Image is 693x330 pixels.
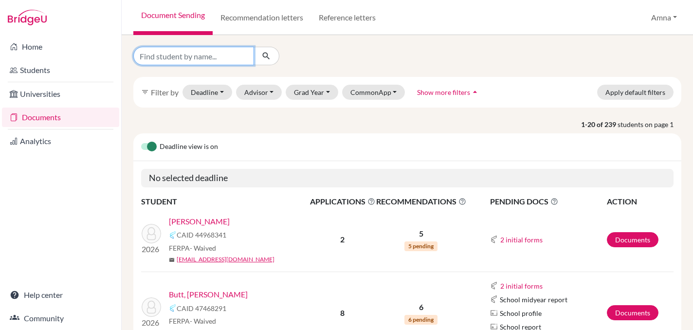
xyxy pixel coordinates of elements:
input: Find student by name... [133,47,254,65]
button: Apply default filters [597,85,674,100]
a: Community [2,309,119,328]
p: 2026 [142,243,161,255]
img: Common App logo [490,282,498,290]
h5: No selected deadline [141,169,674,187]
b: 2 [340,235,345,244]
span: - Waived [190,244,216,252]
span: - Waived [190,317,216,325]
span: APPLICATIONS [310,196,375,207]
a: [PERSON_NAME] [169,216,230,227]
p: 2026 [142,317,161,329]
img: Butt, Muhammad Yousha Talib [142,297,161,317]
a: Analytics [2,131,119,151]
button: Deadline [182,85,232,100]
img: Common App logo [169,231,177,239]
th: ACTION [606,195,674,208]
i: arrow_drop_up [470,87,480,97]
b: 8 [340,308,345,317]
strong: 1-20 of 239 [581,119,618,129]
button: Amna [647,8,681,27]
span: School profile [500,308,542,318]
img: Arif, Adam [142,224,161,243]
i: filter_list [141,88,149,96]
p: 6 [376,301,466,313]
span: CAID 47468291 [177,303,226,313]
a: Butt, [PERSON_NAME] [169,289,248,300]
img: Common App logo [490,236,498,243]
span: Filter by [151,88,179,97]
span: FERPA [169,243,216,253]
button: Show more filtersarrow_drop_up [409,85,488,100]
a: Home [2,37,119,56]
span: 5 pending [404,241,438,251]
p: 5 [376,228,466,239]
button: Advisor [236,85,282,100]
a: Documents [2,108,119,127]
span: Deadline view is on [160,141,218,153]
a: Help center [2,285,119,305]
span: RECOMMENDATIONS [376,196,466,207]
span: FERPA [169,316,216,326]
img: Bridge-U [8,10,47,25]
img: Parchments logo [490,309,498,317]
span: 6 pending [404,315,438,325]
th: STUDENT [141,195,310,208]
a: [EMAIL_ADDRESS][DOMAIN_NAME] [177,255,274,264]
span: Show more filters [417,88,470,96]
a: Universities [2,84,119,104]
button: 2 initial forms [500,280,543,292]
a: Students [2,60,119,80]
a: Documents [607,305,658,320]
span: CAID 44968341 [177,230,226,240]
span: mail [169,257,175,263]
button: Grad Year [286,85,338,100]
button: CommonApp [342,85,405,100]
img: Common App logo [490,295,498,303]
span: students on page 1 [618,119,681,129]
button: 2 initial forms [500,234,543,245]
span: School midyear report [500,294,567,305]
a: Documents [607,232,658,247]
img: Common App logo [169,304,177,312]
span: PENDING DOCS [490,196,606,207]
